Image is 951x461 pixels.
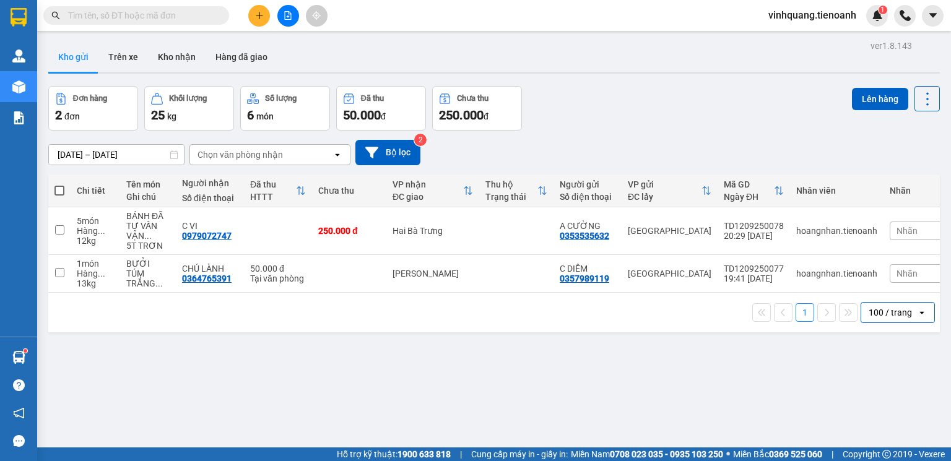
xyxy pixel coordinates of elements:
[718,174,790,207] th: Toggle SortBy
[414,134,427,146] sup: 2
[64,111,80,121] span: đơn
[126,241,170,251] div: 5T TRƠN
[250,264,306,274] div: 50.000 đ
[51,11,60,20] span: search
[871,39,912,53] div: ver 1.8.143
[724,274,784,283] div: 19:41 [DATE]
[724,231,784,241] div: 20:29 [DATE]
[13,435,25,447] span: message
[155,278,163,288] span: ...
[77,259,114,269] div: 1 món
[332,150,342,160] svg: open
[560,179,615,189] div: Người gửi
[917,308,927,317] svg: open
[126,259,170,269] div: BƯỞI
[560,221,615,231] div: A CƯỜNG
[758,7,866,23] span: vinhquang.tienoanh
[318,226,380,236] div: 250.000 đ
[250,192,296,202] div: HTTT
[182,264,238,274] div: CHÚ LÀNH
[393,192,463,202] div: ĐC giao
[484,111,489,121] span: đ
[126,192,170,202] div: Ghi chú
[560,192,615,202] div: Số điện thoại
[869,306,912,319] div: 100 / trang
[12,50,25,62] img: warehouse-icon
[318,186,380,196] div: Chưa thu
[628,226,711,236] div: [GEOGRAPHIC_DATA]
[250,179,296,189] div: Đã thu
[312,11,321,20] span: aim
[265,94,297,103] div: Số lượng
[182,221,238,231] div: C VI
[393,226,473,236] div: Hai Bà Trưng
[769,449,822,459] strong: 0369 525 060
[55,108,62,123] span: 2
[796,303,814,322] button: 1
[98,226,105,236] span: ...
[182,274,232,283] div: 0364765391
[77,226,114,236] div: Hàng thông thường
[724,264,784,274] div: TD1209250077
[248,5,270,27] button: plus
[381,111,386,121] span: đ
[628,192,701,202] div: ĐC lấy
[126,211,170,241] div: BÁNH ĐÃ TƯ VẤN VẬN CHUYỂN
[13,407,25,419] span: notification
[336,86,426,131] button: Đã thu50.000đ
[361,94,384,103] div: Đã thu
[560,264,615,274] div: C DIỄM
[386,174,479,207] th: Toggle SortBy
[182,193,238,203] div: Số điện thoại
[24,349,27,353] sup: 1
[337,447,451,461] span: Hỗ trợ kỹ thuật:
[622,174,718,207] th: Toggle SortBy
[255,11,264,20] span: plus
[144,231,152,241] span: ...
[457,94,489,103] div: Chưa thu
[897,269,918,278] span: Nhãn
[250,274,306,283] div: Tại văn phòng
[77,216,114,226] div: 5 món
[571,447,723,461] span: Miền Nam
[77,278,114,288] div: 13 kg
[852,88,908,110] button: Lên hàng
[882,450,891,459] span: copyright
[126,179,170,189] div: Tên món
[277,5,299,27] button: file-add
[922,5,944,27] button: caret-down
[343,108,381,123] span: 50.000
[796,186,877,196] div: Nhân viên
[471,447,568,461] span: Cung cấp máy in - giấy in:
[393,269,473,278] div: [PERSON_NAME]
[151,108,165,123] span: 25
[560,231,609,241] div: 0353535632
[733,447,822,461] span: Miền Bắc
[68,9,214,22] input: Tìm tên, số ĐT hoặc mã đơn
[880,6,885,14] span: 1
[206,42,277,72] button: Hàng đã giao
[126,269,170,288] div: TÚM TRẮNG CHỮ XANH
[182,178,238,188] div: Người nhận
[13,379,25,391] span: question-circle
[11,8,27,27] img: logo-vxr
[306,5,328,27] button: aim
[244,174,312,207] th: Toggle SortBy
[485,179,537,189] div: Thu hộ
[610,449,723,459] strong: 0708 023 035 - 0935 103 250
[927,10,939,21] span: caret-down
[144,86,234,131] button: Khối lượng25kg
[73,94,107,103] div: Đơn hàng
[560,274,609,283] div: 0357989119
[628,179,701,189] div: VP gửi
[796,269,877,278] div: hoangnhan.tienoanh
[49,145,184,165] input: Select a date range.
[432,86,522,131] button: Chưa thu250.000đ
[879,6,887,14] sup: 1
[726,452,730,457] span: ⚪️
[872,10,883,21] img: icon-new-feature
[724,179,774,189] div: Mã GD
[48,42,98,72] button: Kho gửi
[148,42,206,72] button: Kho nhận
[77,236,114,246] div: 12 kg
